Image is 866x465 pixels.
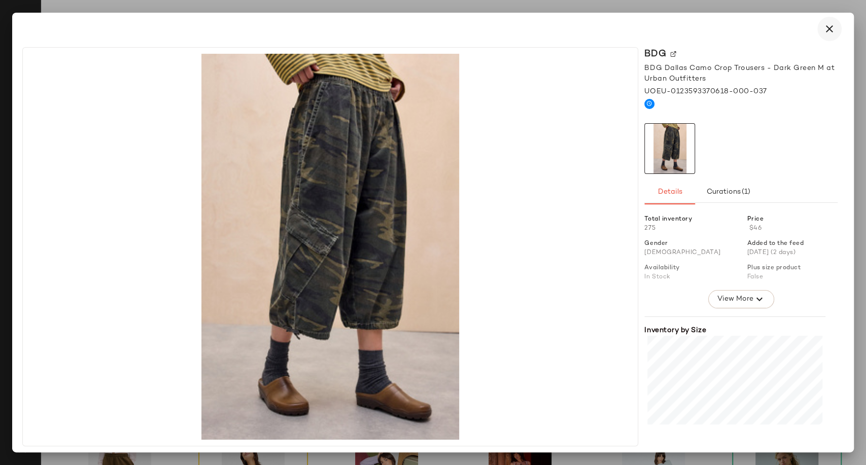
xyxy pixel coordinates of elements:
img: svg%3e [670,51,676,57]
img: 0123593370618_037_a2 [645,124,695,173]
span: BDG [644,47,666,61]
div: Inventory by Size [644,325,825,336]
img: 0123593370618_037_a2 [29,54,632,440]
span: Curations [706,188,750,196]
span: Details [657,188,682,196]
button: View More [708,290,774,308]
span: UOEU-0123593370618-000-037 [644,86,767,97]
span: View More [717,293,753,305]
span: BDG Dallas Camo Crop Trousers - Dark Green M at Urban Outfitters [644,63,838,84]
span: (1) [741,188,750,196]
